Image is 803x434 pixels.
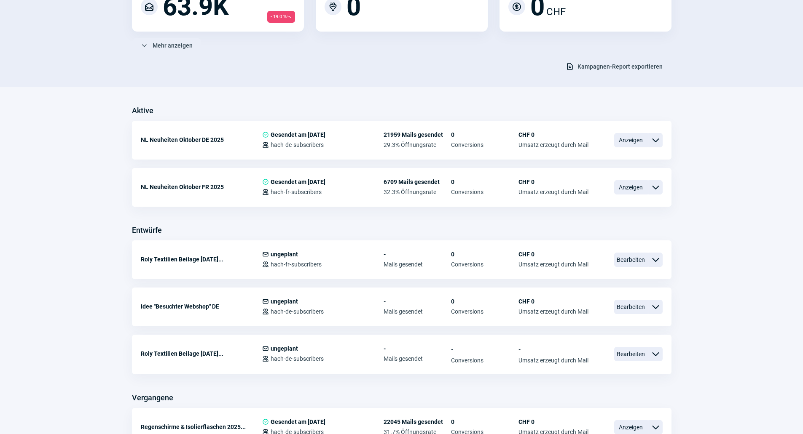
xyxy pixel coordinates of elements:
span: Mails gesendet [384,355,451,362]
span: Conversions [451,308,518,315]
span: - 19.0 % [267,11,295,23]
span: Gesendet am [DATE] [271,131,325,138]
span: Gesendet am [DATE] [271,178,325,185]
div: Idee "Besuchter Webshop" DE [141,298,262,315]
span: Conversions [451,357,518,364]
span: Umsatz erzeugt durch Mail [518,189,588,195]
span: Bearbeiten [614,300,648,314]
span: CHF 0 [518,418,588,425]
span: CHF [546,4,566,19]
span: 32.3% Öffnungsrate [384,189,451,195]
button: Mehr anzeigen [132,38,201,53]
span: 0 [451,251,518,258]
span: ungeplant [271,251,298,258]
span: Mails gesendet [384,261,451,268]
h3: Aktive [132,104,153,117]
span: CHF 0 [518,178,588,185]
h3: Entwürfe [132,224,162,237]
span: CHF 0 [518,251,588,258]
span: Umsatz erzeugt durch Mail [518,141,588,148]
span: Bearbeiten [614,253,648,267]
span: hach-de-subscribers [271,355,324,362]
span: Anzeigen [614,133,648,147]
span: CHF 0 [518,131,588,138]
span: 0 [451,178,518,185]
span: hach-de-subscribers [271,141,324,148]
span: 21959 Mails gesendet [384,131,451,138]
span: - [384,345,451,352]
span: Gesendet am [DATE] [271,418,325,425]
span: hach-fr-subscribers [271,189,322,195]
div: Roly Textilien Beilage [DATE]... [141,345,262,362]
span: - [451,345,518,354]
span: - [384,251,451,258]
span: Kampagnen-Report exportieren [577,60,663,73]
span: 0 [451,131,518,138]
span: ungeplant [271,345,298,352]
span: Conversions [451,261,518,268]
span: CHF 0 [518,298,588,305]
span: Mails gesendet [384,308,451,315]
span: - [384,298,451,305]
h3: Vergangene [132,391,173,405]
span: hach-fr-subscribers [271,261,322,268]
span: 29.3% Öffnungsrate [384,141,451,148]
span: 0 [451,418,518,425]
span: Mehr anzeigen [153,39,193,52]
span: Conversions [451,141,518,148]
span: - [518,345,588,354]
span: Umsatz erzeugt durch Mail [518,308,588,315]
div: Roly Textilien Beilage [DATE]... [141,251,262,268]
span: Conversions [451,189,518,195]
span: Umsatz erzeugt durch Mail [518,261,588,268]
span: 22045 Mails gesendet [384,418,451,425]
span: Umsatz erzeugt durch Mail [518,357,588,364]
div: NL Neuheiten Oktober FR 2025 [141,178,262,195]
span: ungeplant [271,298,298,305]
div: NL Neuheiten Oktober DE 2025 [141,131,262,148]
span: Anzeigen [614,180,648,194]
span: 6709 Mails gesendet [384,178,451,185]
span: 0 [451,298,518,305]
span: hach-de-subscribers [271,308,324,315]
span: Bearbeiten [614,347,648,361]
button: Kampagnen-Report exportieren [557,59,671,74]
